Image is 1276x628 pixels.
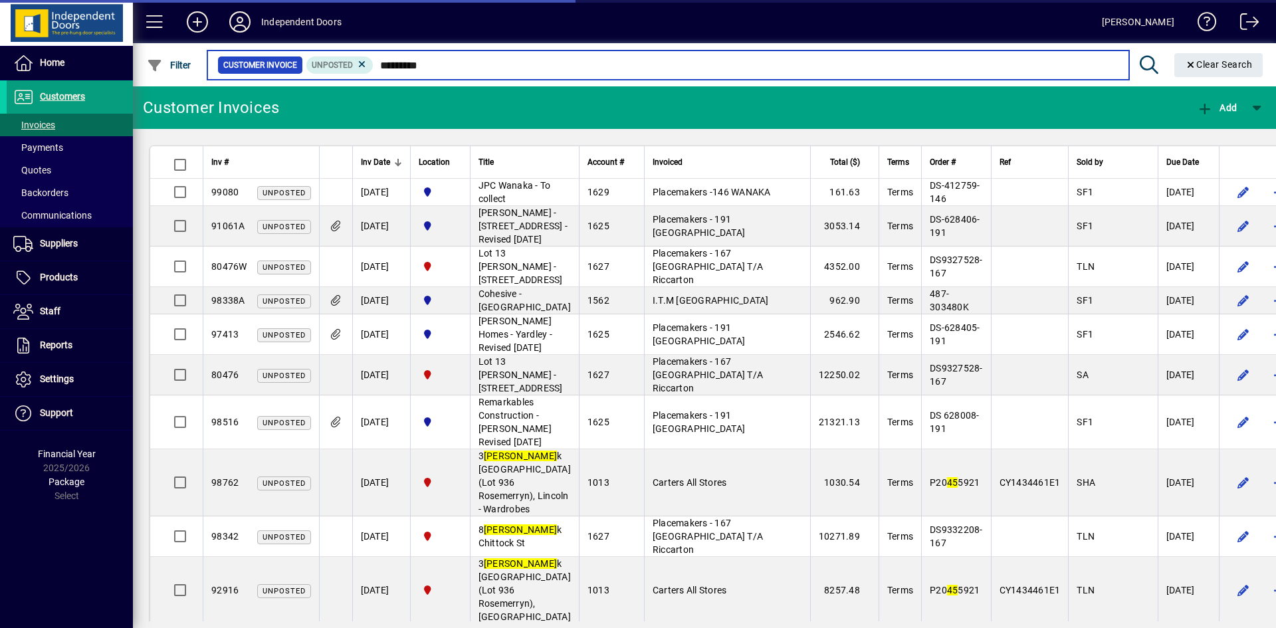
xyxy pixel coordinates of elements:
[352,516,410,557] td: [DATE]
[211,155,229,169] span: Inv #
[947,585,958,595] em: 45
[653,214,745,238] span: Placemakers - 191 [GEOGRAPHIC_DATA]
[211,531,239,542] span: 98342
[13,187,68,198] span: Backorders
[1158,449,1219,516] td: [DATE]
[40,306,60,316] span: Staff
[1158,355,1219,395] td: [DATE]
[810,247,879,287] td: 4352.00
[352,449,410,516] td: [DATE]
[1166,155,1199,169] span: Due Date
[587,187,609,197] span: 1629
[1185,59,1253,70] span: Clear Search
[887,295,913,306] span: Terms
[7,227,133,261] a: Suppliers
[263,371,306,380] span: Unposted
[263,533,306,542] span: Unposted
[1158,179,1219,206] td: [DATE]
[1233,411,1254,433] button: Edit
[419,293,462,308] span: Cromwell Central Otago
[1102,11,1174,33] div: [PERSON_NAME]
[587,329,609,340] span: 1625
[7,295,133,328] a: Staff
[263,263,306,272] span: Unposted
[352,206,410,247] td: [DATE]
[484,524,557,535] em: [PERSON_NAME]
[930,288,969,312] span: 487-303480K
[352,355,410,395] td: [DATE]
[211,417,239,427] span: 98516
[7,47,133,80] a: Home
[587,221,609,231] span: 1625
[1233,324,1254,345] button: Edit
[40,91,85,102] span: Customers
[819,155,872,169] div: Total ($)
[352,247,410,287] td: [DATE]
[1077,531,1095,542] span: TLN
[1158,395,1219,449] td: [DATE]
[887,369,913,380] span: Terms
[1158,314,1219,355] td: [DATE]
[587,295,609,306] span: 1562
[1233,472,1254,493] button: Edit
[478,397,552,447] span: Remarkables Construction - [PERSON_NAME] Revised [DATE]
[830,155,860,169] span: Total ($)
[887,585,913,595] span: Terms
[419,219,462,233] span: Cromwell Central Otago
[1233,215,1254,237] button: Edit
[653,187,771,197] span: Placemakers -146 WANAKA
[40,373,74,384] span: Settings
[1077,155,1150,169] div: Sold by
[1158,287,1219,314] td: [DATE]
[7,363,133,396] a: Settings
[361,155,390,169] span: Inv Date
[263,419,306,427] span: Unposted
[930,180,980,204] span: DS-412759-146
[7,261,133,294] a: Products
[419,259,462,274] span: Christchurch
[1077,369,1089,380] span: SA
[211,295,245,306] span: 98338A
[930,214,980,238] span: DS-628406-191
[887,477,913,488] span: Terms
[947,477,958,488] em: 45
[147,60,191,70] span: Filter
[930,524,983,548] span: DS9332208-167
[653,356,763,393] span: Placemakers - 167 [GEOGRAPHIC_DATA] T/A Riccarton
[211,261,247,272] span: 80476W
[1077,585,1095,595] span: TLN
[211,585,239,595] span: 92916
[1000,155,1011,169] span: Ref
[587,155,636,169] div: Account #
[478,451,571,514] span: 3 k [GEOGRAPHIC_DATA] (Lot 936 Rosemerryn), Lincoln - Wardrobes
[887,261,913,272] span: Terms
[352,179,410,206] td: [DATE]
[13,120,55,130] span: Invoices
[653,518,763,555] span: Placemakers - 167 [GEOGRAPHIC_DATA] T/A Riccarton
[1077,329,1093,340] span: SF1
[1158,516,1219,557] td: [DATE]
[38,449,96,459] span: Financial Year
[1077,261,1095,272] span: TLN
[887,221,913,231] span: Terms
[352,557,410,624] td: [DATE]
[419,475,462,490] span: Christchurch
[1233,579,1254,601] button: Edit
[810,516,879,557] td: 10271.89
[1158,557,1219,624] td: [DATE]
[7,397,133,430] a: Support
[176,10,219,34] button: Add
[587,155,624,169] span: Account #
[587,585,609,595] span: 1013
[211,187,239,197] span: 99080
[419,155,462,169] div: Location
[1233,290,1254,311] button: Edit
[263,297,306,306] span: Unposted
[810,179,879,206] td: 161.63
[930,410,980,434] span: DS 628008-191
[887,329,913,340] span: Terms
[40,340,72,350] span: Reports
[930,155,956,169] span: Order #
[312,60,353,70] span: Unposted
[653,322,745,346] span: Placemakers - 191 [GEOGRAPHIC_DATA]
